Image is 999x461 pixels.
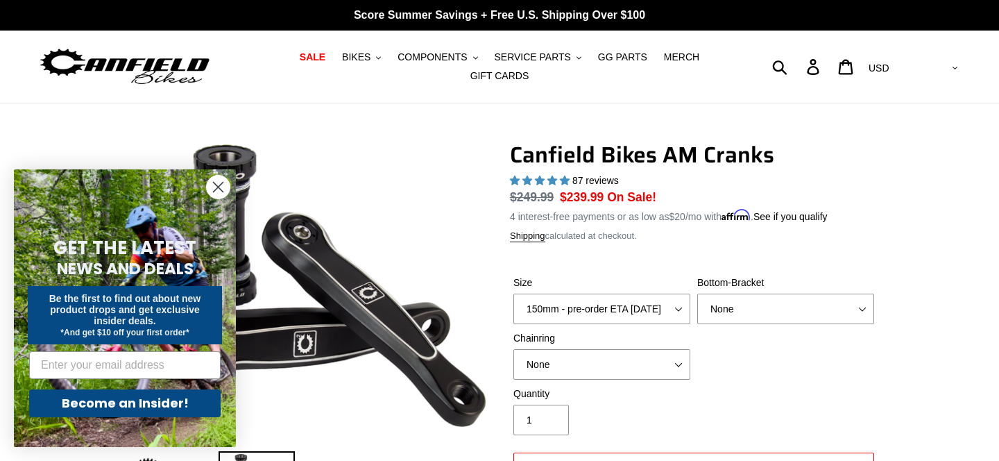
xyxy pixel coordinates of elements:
div: calculated at checkout. [510,229,878,243]
button: COMPONENTS [391,48,484,67]
span: COMPONENTS [398,51,467,63]
button: Become an Insider! [29,389,221,417]
span: Affirm [721,209,751,221]
s: $249.99 [510,190,554,204]
span: On Sale! [607,188,656,206]
button: BIKES [335,48,388,67]
span: *And get $10 off your first order* [60,328,189,337]
a: SALE [293,48,332,67]
span: GG PARTS [598,51,647,63]
input: Search [780,51,815,82]
span: GIFT CARDS [470,70,529,82]
a: GG PARTS [591,48,654,67]
img: Canfield Bikes [38,45,212,89]
input: Enter your email address [29,351,221,379]
span: $239.99 [560,190,604,204]
a: GIFT CARDS [463,67,536,85]
h1: Canfield Bikes AM Cranks [510,142,878,168]
span: MERCH [664,51,699,63]
span: GET THE LATEST [53,235,196,260]
span: 4.97 stars [510,175,572,186]
a: Shipping [510,230,545,242]
label: Chainring [513,331,690,346]
span: $20 [669,211,685,222]
button: Close dialog [206,175,230,199]
span: BIKES [342,51,370,63]
span: SALE [300,51,325,63]
span: Be the first to find out about new product drops and get exclusive insider deals. [49,293,201,326]
span: NEWS AND DEALS [57,258,194,280]
button: SERVICE PARTS [487,48,588,67]
span: 87 reviews [572,175,619,186]
a: See if you qualify - Learn more about Affirm Financing (opens in modal) [753,211,828,222]
label: Quantity [513,387,690,401]
label: Bottom-Bracket [697,276,874,290]
span: SERVICE PARTS [494,51,570,63]
a: MERCH [657,48,706,67]
p: 4 interest-free payments or as low as /mo with . [510,206,828,224]
label: Size [513,276,690,290]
